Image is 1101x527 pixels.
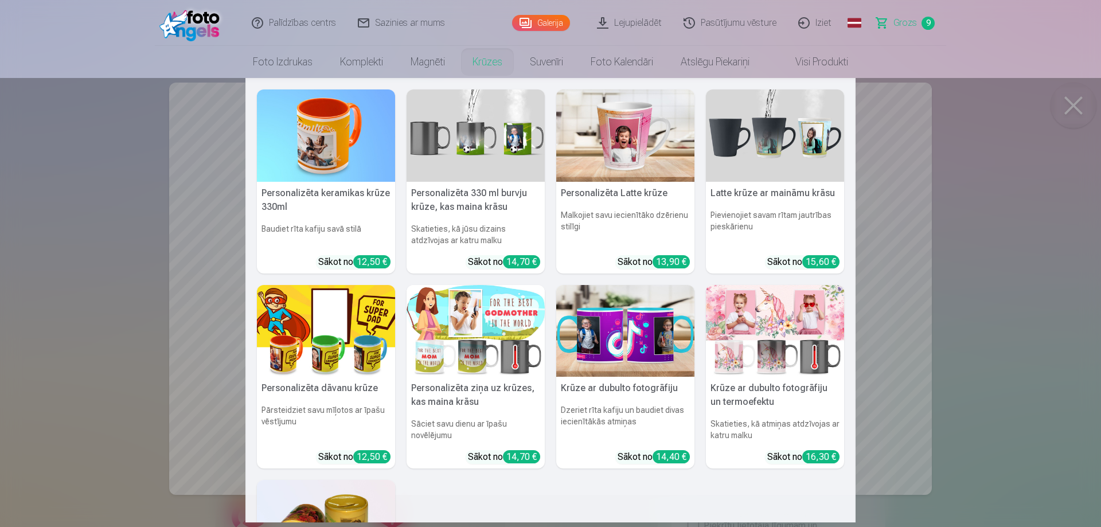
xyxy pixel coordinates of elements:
a: Suvenīri [516,46,577,78]
img: Personalizēta ziņa uz krūzes, kas maina krāsu [407,285,545,377]
div: 15,60 € [802,255,840,268]
div: 12,50 € [353,255,391,268]
h6: Baudiet rīta kafiju savā stilā [257,218,395,251]
a: Personalizēta 330 ml burvju krūze, kas maina krāsuPersonalizēta 330 ml burvju krūze, kas maina kr... [407,89,545,274]
h6: Malkojiet savu iecienītāko dzērienu stilīgi [556,205,694,251]
h5: Personalizēta 330 ml burvju krūze, kas maina krāsu [407,182,545,218]
img: Personalizēta keramikas krūze 330ml [257,89,395,182]
div: Sākot no [318,450,391,464]
a: Magnēti [397,46,459,78]
h6: Dzeriet rīta kafiju un baudiet divas iecienītākās atmiņas [556,400,694,446]
a: Personalizēta keramikas krūze 330mlPersonalizēta keramikas krūze 330mlBaudiet rīta kafiju savā st... [257,89,395,274]
div: Sākot no [618,255,690,269]
h6: Pievienojiet savam rītam jautrības pieskārienu [706,205,844,251]
h6: Sāciet savu dienu ar īpašu novēlējumu [407,413,545,446]
div: 14,70 € [503,255,540,268]
h6: Pārsteidziet savu mīļotos ar īpašu vēstījumu [257,400,395,446]
div: 12,50 € [353,450,391,463]
div: 14,70 € [503,450,540,463]
a: Krūzes [459,46,516,78]
a: Personalizēta Latte krūzePersonalizēta Latte krūzeMalkojiet savu iecienītāko dzērienu stilīgiSāko... [556,89,694,274]
h5: Personalizēta dāvanu krūze [257,377,395,400]
h5: Personalizēta Latte krūze [556,182,694,205]
a: Visi produkti [763,46,862,78]
a: Foto kalendāri [577,46,667,78]
span: 9 [922,17,935,30]
a: Latte krūze ar maināmu krāsuLatte krūze ar maināmu krāsuPievienojiet savam rītam jautrības pieskā... [706,89,844,274]
img: Latte krūze ar maināmu krāsu [706,89,844,182]
img: Personalizēta dāvanu krūze [257,285,395,377]
a: Atslēgu piekariņi [667,46,763,78]
div: 16,30 € [802,450,840,463]
div: Sākot no [468,255,540,269]
h5: Latte krūze ar maināmu krāsu [706,182,844,205]
div: Sākot no [318,255,391,269]
img: Krūze ar dubulto fotogrāfiju [556,285,694,377]
h6: Skatieties, kā jūsu dizains atdzīvojas ar katru malku [407,218,545,251]
a: Foto izdrukas [239,46,326,78]
img: Krūze ar dubulto fotogrāfiju un termoefektu [706,285,844,377]
div: 14,40 € [653,450,690,463]
div: Sākot no [767,255,840,269]
span: Grozs [893,16,917,30]
a: Krūze ar dubulto fotogrāfijuKrūze ar dubulto fotogrāfijuDzeriet rīta kafiju un baudiet divas ieci... [556,285,694,469]
img: Personalizēta 330 ml burvju krūze, kas maina krāsu [407,89,545,182]
h5: Krūze ar dubulto fotogrāfiju un termoefektu [706,377,844,413]
h5: Krūze ar dubulto fotogrāfiju [556,377,694,400]
a: Krūze ar dubulto fotogrāfiju un termoefektuKrūze ar dubulto fotogrāfiju un termoefektuSkatieties,... [706,285,844,469]
h5: Personalizēta keramikas krūze 330ml [257,182,395,218]
h5: Personalizēta ziņa uz krūzes, kas maina krāsu [407,377,545,413]
a: Personalizēta dāvanu krūzePersonalizēta dāvanu krūzePārsteidziet savu mīļotos ar īpašu vēstījumuS... [257,285,395,469]
div: 13,90 € [653,255,690,268]
div: Sākot no [767,450,840,464]
div: Sākot no [468,450,540,464]
h6: Skatieties, kā atmiņas atdzīvojas ar katru malku [706,413,844,446]
a: Galerija [512,15,570,31]
a: Komplekti [326,46,397,78]
a: Personalizēta ziņa uz krūzes, kas maina krāsuPersonalizēta ziņa uz krūzes, kas maina krāsuSāciet ... [407,285,545,469]
img: /fa1 [159,5,225,41]
div: Sākot no [618,450,690,464]
img: Personalizēta Latte krūze [556,89,694,182]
